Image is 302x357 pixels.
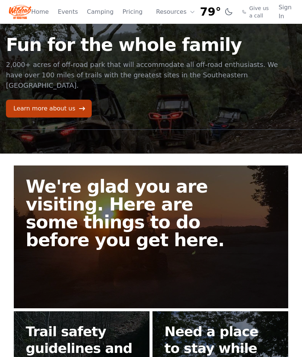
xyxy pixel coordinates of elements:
a: Give us a call [242,4,270,19]
a: We're glad you are visiting. Here are some things to do before you get here. [14,165,288,308]
h2: We're glad you are visiting. Here are some things to do before you get here. [26,177,240,249]
a: Sign In [279,3,293,21]
span: 79° [200,5,221,19]
p: 2,000+ acres of off-road park that will accommodate all off-road enthusiasts. We have over 100 mi... [6,59,296,91]
button: Resources [152,4,200,19]
span: Give us a call [249,4,270,19]
h1: Fun for the whole family [6,36,296,54]
a: Camping [87,7,113,16]
a: Pricing [123,7,143,16]
a: Learn more about us [6,100,92,118]
a: Events [58,7,78,16]
img: Wildcat Logo [9,3,31,21]
a: Home [31,7,49,16]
